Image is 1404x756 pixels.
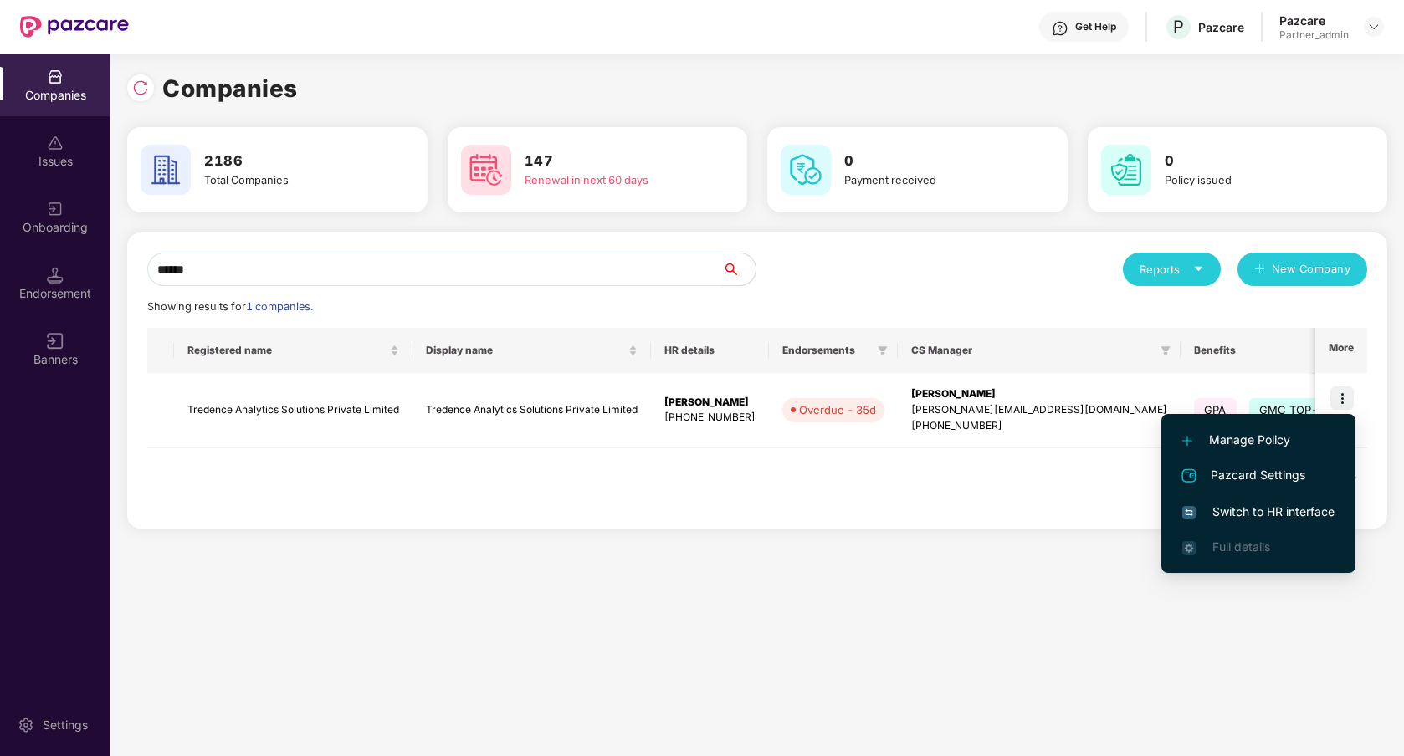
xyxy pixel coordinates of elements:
div: Payment received [844,172,1022,189]
img: svg+xml;base64,PHN2ZyB4bWxucz0iaHR0cDovL3d3dy53My5vcmcvMjAwMC9zdmciIHdpZHRoPSI2MCIgaGVpZ2h0PSI2MC... [141,145,191,195]
img: svg+xml;base64,PHN2ZyB4bWxucz0iaHR0cDovL3d3dy53My5vcmcvMjAwMC9zdmciIHdpZHRoPSIyNCIgaGVpZ2h0PSIyNC... [1179,466,1199,486]
img: svg+xml;base64,PHN2ZyBpZD0iSGVscC0zMngzMiIgeG1sbnM9Imh0dHA6Ly93d3cudzMub3JnLzIwMDAvc3ZnIiB3aWR0aD... [1052,20,1068,37]
span: filter [1157,340,1174,360]
h3: 147 [525,151,702,172]
td: Tredence Analytics Solutions Private Limited [412,373,651,448]
img: svg+xml;base64,PHN2ZyB4bWxucz0iaHR0cDovL3d3dy53My5vcmcvMjAwMC9zdmciIHdpZHRoPSIxNi4zNjMiIGhlaWdodD... [1182,541,1196,554]
div: Get Help [1075,20,1116,33]
img: svg+xml;base64,PHN2ZyBpZD0iUmVsb2FkLTMyeDMyIiB4bWxucz0iaHR0cDovL3d3dy53My5vcmcvMjAwMC9zdmciIHdpZH... [132,79,149,96]
h3: 0 [1165,151,1342,172]
th: More [1315,328,1367,373]
div: [PERSON_NAME] [664,395,756,411]
span: Manage Policy [1182,431,1335,449]
div: Reports [1140,261,1204,278]
img: svg+xml;base64,PHN2ZyBpZD0iU2V0dGluZy0yMHgyMCIgeG1sbnM9Imh0dHA6Ly93d3cudzMub3JnLzIwMDAvc3ZnIiB3aW... [18,717,34,733]
span: filter [878,345,888,355]
div: [PHONE_NUMBER] [911,418,1167,434]
img: svg+xml;base64,PHN2ZyB4bWxucz0iaHR0cDovL3d3dy53My5vcmcvMjAwMC9zdmciIHdpZHRoPSI2MCIgaGVpZ2h0PSI2MC... [781,145,831,195]
th: HR details [651,328,769,373]
h3: 0 [844,151,1022,172]
div: Renewal in next 60 days [525,172,702,189]
div: Pazcare [1279,13,1349,28]
span: 1 companies. [246,300,313,313]
span: Full details [1212,539,1270,554]
button: plusNew Company [1237,253,1367,286]
img: svg+xml;base64,PHN2ZyB4bWxucz0iaHR0cDovL3d3dy53My5vcmcvMjAwMC9zdmciIHdpZHRoPSIxMi4yMDEiIGhlaWdodD... [1182,436,1192,446]
span: search [721,263,756,276]
h1: Companies [162,70,298,107]
img: svg+xml;base64,PHN2ZyB4bWxucz0iaHR0cDovL3d3dy53My5vcmcvMjAwMC9zdmciIHdpZHRoPSI2MCIgaGVpZ2h0PSI2MC... [461,145,511,195]
span: filter [874,340,891,360]
th: Registered name [174,328,412,373]
div: [PERSON_NAME] [911,386,1167,402]
div: Policy issued [1165,172,1342,189]
img: svg+xml;base64,PHN2ZyB3aWR0aD0iMTYiIGhlaWdodD0iMTYiIHZpZXdCb3g9IjAgMCAxNiAxNiIgZmlsbD0ibm9uZSIgeG... [47,333,64,350]
span: Showing results for [147,300,313,313]
img: svg+xml;base64,PHN2ZyB3aWR0aD0iMjAiIGhlaWdodD0iMjAiIHZpZXdCb3g9IjAgMCAyMCAyMCIgZmlsbD0ibm9uZSIgeG... [47,201,64,217]
span: P [1173,17,1184,37]
h3: 2186 [204,151,382,172]
span: GMC TOP-UP [1249,398,1344,421]
span: Display name [426,344,625,357]
img: svg+xml;base64,PHN2ZyB3aWR0aD0iMTQuNSIgaGVpZ2h0PSIxNC41IiB2aWV3Qm94PSIwIDAgMTYgMTYiIGZpbGw9Im5vbm... [47,267,64,283]
span: caret-down [1193,263,1204,274]
span: Switch to HR interface [1182,503,1335,521]
span: Pazcard Settings [1182,466,1335,486]
span: Registered name [187,344,387,357]
div: Pazcare [1198,19,1244,35]
span: CS Manager [911,344,1154,357]
img: svg+xml;base64,PHN2ZyB4bWxucz0iaHR0cDovL3d3dy53My5vcmcvMjAwMC9zdmciIHdpZHRoPSIxNiIgaGVpZ2h0PSIxNi... [1182,506,1196,519]
span: Endorsements [782,344,871,357]
span: New Company [1272,261,1351,278]
div: [PERSON_NAME][EMAIL_ADDRESS][DOMAIN_NAME] [911,402,1167,418]
span: GPA [1194,398,1237,421]
span: filter [1161,345,1171,355]
img: svg+xml;base64,PHN2ZyBpZD0iSXNzdWVzX2Rpc2FibGVkIiB4bWxucz0iaHR0cDovL3d3dy53My5vcmcvMjAwMC9zdmciIH... [47,135,64,151]
img: svg+xml;base64,PHN2ZyBpZD0iRHJvcGRvd24tMzJ4MzIiIHhtbG5zPSJodHRwOi8vd3d3LnczLm9yZy8yMDAwL3N2ZyIgd2... [1367,20,1381,33]
div: Total Companies [204,172,382,189]
button: search [721,253,756,286]
img: svg+xml;base64,PHN2ZyB4bWxucz0iaHR0cDovL3d3dy53My5vcmcvMjAwMC9zdmciIHdpZHRoPSI2MCIgaGVpZ2h0PSI2MC... [1101,145,1151,195]
img: New Pazcare Logo [20,16,129,38]
div: [PHONE_NUMBER] [664,410,756,426]
th: Display name [412,328,651,373]
img: svg+xml;base64,PHN2ZyBpZD0iQ29tcGFuaWVzIiB4bWxucz0iaHR0cDovL3d3dy53My5vcmcvMjAwMC9zdmciIHdpZHRoPS... [47,69,64,85]
span: plus [1254,263,1265,277]
td: Tredence Analytics Solutions Private Limited [174,373,412,448]
div: Overdue - 35d [799,401,876,418]
div: Partner_admin [1279,28,1349,42]
img: icon [1330,386,1354,410]
div: Settings [38,717,93,733]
